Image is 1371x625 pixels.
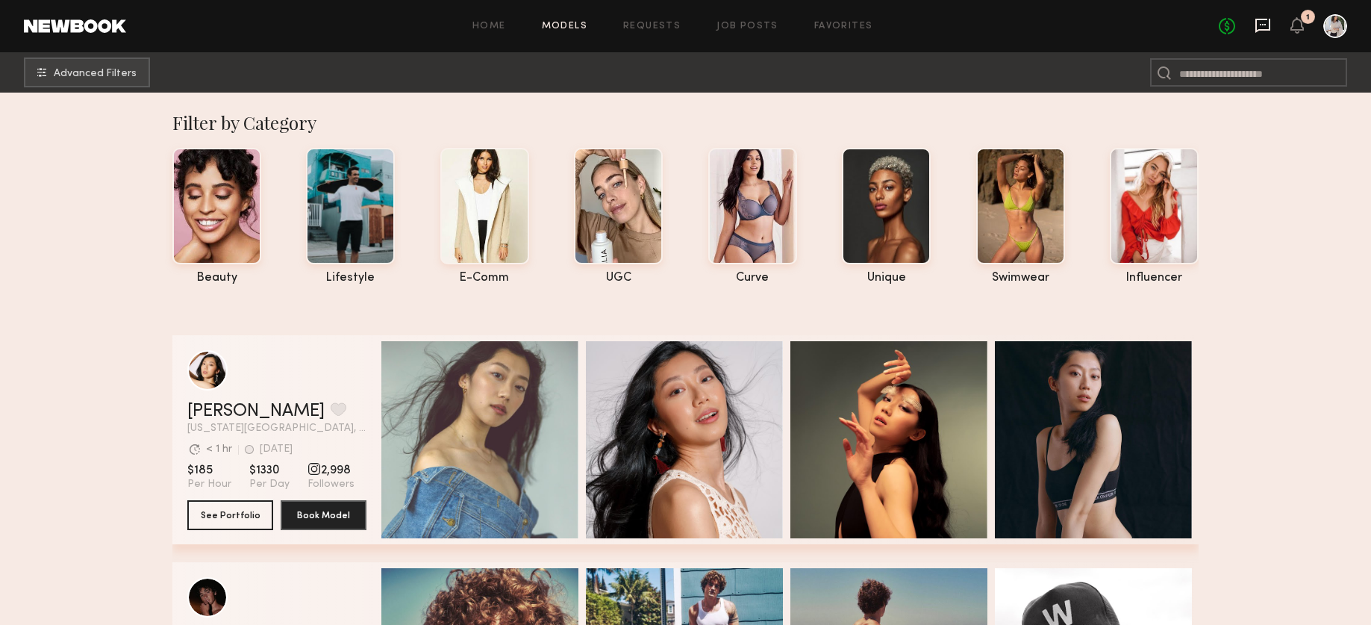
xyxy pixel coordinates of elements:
span: $185 [187,463,231,478]
div: swimwear [976,272,1065,284]
a: [PERSON_NAME] [187,402,325,420]
div: [DATE] [260,444,293,455]
div: influencer [1110,272,1199,284]
div: UGC [574,272,663,284]
button: Book Model [281,500,366,530]
span: $1330 [249,463,290,478]
a: Job Posts [716,22,778,31]
button: Advanced Filters [24,57,150,87]
span: 2,998 [307,463,355,478]
a: Favorites [814,22,873,31]
a: Requests [623,22,681,31]
div: < 1 hr [206,444,232,455]
div: 1 [1306,13,1310,22]
span: Per Hour [187,478,231,491]
div: beauty [172,272,261,284]
div: unique [842,272,931,284]
button: See Portfolio [187,500,273,530]
div: lifestyle [306,272,395,284]
span: Advanced Filters [54,69,137,79]
span: [US_STATE][GEOGRAPHIC_DATA], [GEOGRAPHIC_DATA] [187,423,366,434]
a: Home [472,22,506,31]
span: Followers [307,478,355,491]
div: e-comm [440,272,529,284]
div: Filter by Category [172,111,1199,134]
span: Per Day [249,478,290,491]
a: Models [542,22,587,31]
div: curve [708,272,797,284]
